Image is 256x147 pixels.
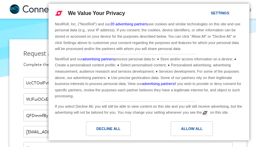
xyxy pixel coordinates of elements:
[23,93,233,105] input: Last name
[53,121,149,139] a: Decline All
[68,10,125,16] span: We Value Your Privacy
[23,61,233,68] div: Complete the form below and someone from our team will be in touch shortly
[149,121,245,139] a: Allow All
[54,54,244,100] div: NextRoll and our process personal data to: ● Store and/or access information on a device; ● Creat...
[23,49,233,58] div: Request a
[142,82,174,86] a: advertising partners
[110,22,148,26] a: 20 advertising partners
[23,77,233,89] input: First name
[54,20,244,53] div: NextRoll, Inc. ("NextRoll") and our use cookies and similar technologies on this site and use per...
[23,126,233,138] input: Email
[54,102,244,116] div: If you select Decline All, you will still be able to view content on this site and you will still...
[199,8,215,20] a: Settings
[96,125,120,132] div: Decline All
[181,125,202,132] div: Allow All
[211,9,229,17] div: Settings
[23,110,233,121] input: Company
[82,57,115,61] a: advertising partners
